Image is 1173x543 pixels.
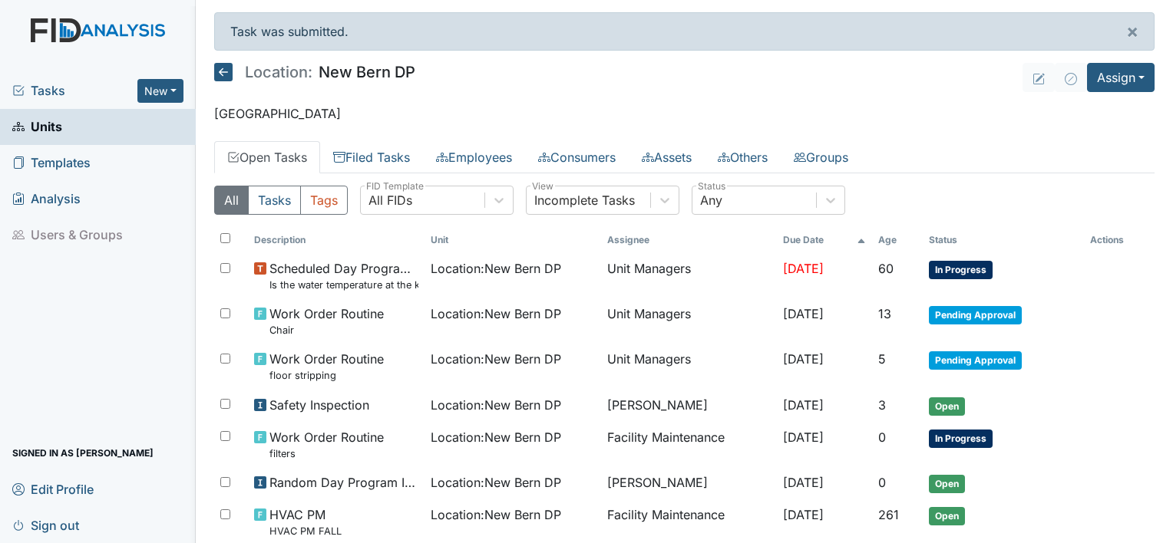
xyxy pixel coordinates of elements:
span: Random Day Program Inspection [269,473,418,492]
a: Consumers [525,141,629,173]
button: Tasks [248,186,301,215]
span: Location : New Bern DP [431,259,561,278]
small: filters [269,446,384,461]
a: Assets [629,141,705,173]
span: Open [929,475,965,493]
small: Is the water temperature at the kitchen sink between 100 to 110 degrees? [269,278,418,292]
th: Actions [1084,227,1155,253]
a: Groups [781,141,861,173]
span: 60 [878,261,894,276]
button: New [137,79,183,103]
span: Location: [245,64,312,80]
span: Safety Inspection [269,396,369,414]
th: Toggle SortBy [425,227,601,253]
input: Toggle All Rows Selected [220,233,230,243]
span: Work Order Routine filters [269,428,384,461]
span: [DATE] [783,507,824,522]
span: Location : New Bern DP [431,396,561,414]
span: Location : New Bern DP [431,304,561,323]
span: Location : New Bern DP [431,428,561,446]
button: All [214,186,249,215]
span: Open [929,507,965,525]
span: [DATE] [783,475,824,490]
span: Pending Approval [929,306,1022,324]
button: × [1111,13,1154,50]
span: [DATE] [783,351,824,367]
p: [GEOGRAPHIC_DATA] [214,104,1155,123]
span: 0 [878,475,886,490]
span: 3 [878,397,886,413]
td: Unit Managers [601,253,778,298]
span: Templates [12,151,91,175]
small: Chair [269,323,384,337]
span: Location : New Bern DP [431,350,561,368]
div: Incomplete Tasks [534,191,635,209]
th: Toggle SortBy [777,227,872,253]
th: Toggle SortBy [248,227,425,253]
span: Edit Profile [12,477,94,501]
div: Task was submitted. [214,12,1155,51]
td: [PERSON_NAME] [601,467,778,499]
div: Any [700,191,722,209]
span: In Progress [929,261,993,279]
th: Toggle SortBy [872,227,923,253]
small: floor stripping [269,368,384,383]
span: Location : New Bern DP [431,505,561,524]
span: [DATE] [783,306,824,321]
span: Scheduled Day Program Inspection Is the water temperature at the kitchen sink between 100 to 110 ... [269,259,418,292]
span: In Progress [929,429,993,448]
th: Toggle SortBy [923,227,1084,253]
td: Facility Maintenance [601,422,778,467]
span: Signed in as [PERSON_NAME] [12,441,154,465]
span: 0 [878,429,886,445]
td: Unit Managers [601,298,778,344]
button: Tags [300,186,348,215]
span: × [1126,20,1138,42]
span: 13 [878,306,891,321]
th: Assignee [601,227,778,253]
span: 5 [878,351,886,367]
span: [DATE] [783,429,824,445]
div: All FIDs [368,191,412,209]
a: Employees [423,141,525,173]
span: 261 [878,507,899,522]
span: Open [929,397,965,416]
span: Analysis [12,187,81,211]
a: Others [705,141,781,173]
h5: New Bern DP [214,63,415,81]
span: Pending Approval [929,351,1022,370]
span: Units [12,115,62,139]
a: Open Tasks [214,141,320,173]
td: Unit Managers [601,344,778,389]
span: Work Order Routine Chair [269,304,384,337]
td: [PERSON_NAME] [601,390,778,422]
small: HVAC PM FALL [269,524,342,538]
a: Tasks [12,81,137,100]
button: Assign [1087,63,1155,92]
span: Work Order Routine floor stripping [269,350,384,383]
span: Sign out [12,513,79,537]
span: Location : New Bern DP [431,473,561,492]
div: Type filter [214,186,348,215]
a: Filed Tasks [320,141,423,173]
span: [DATE] [783,397,824,413]
span: [DATE] [783,261,824,276]
span: HVAC PM HVAC PM FALL [269,505,342,538]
